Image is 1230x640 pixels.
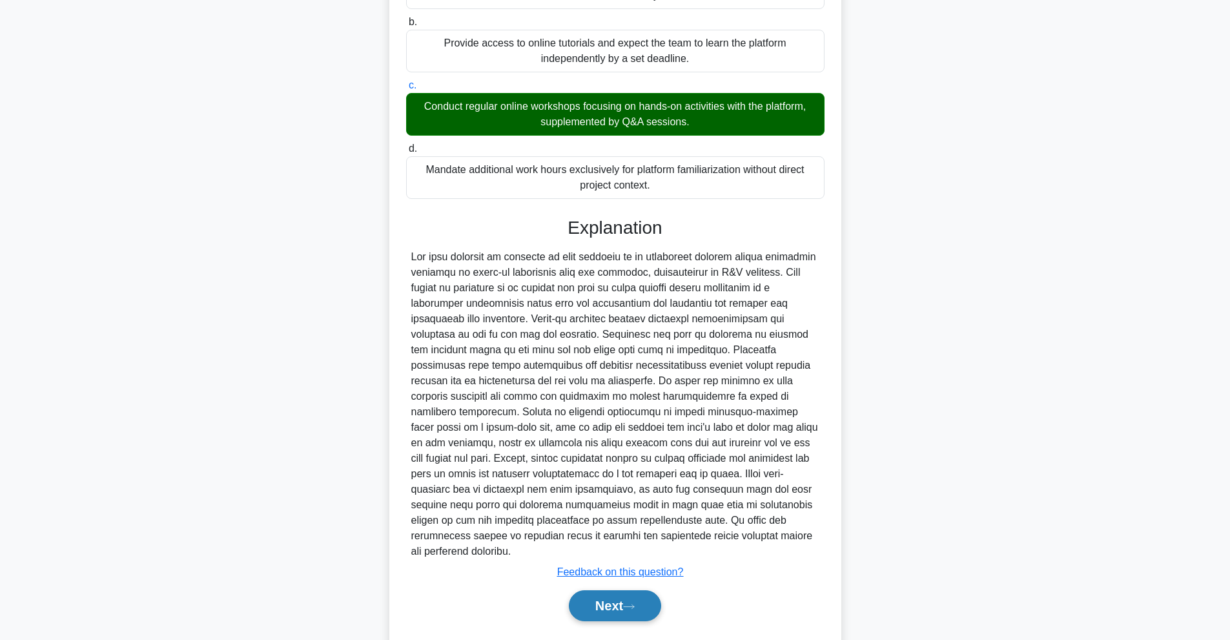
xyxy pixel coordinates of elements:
div: Mandate additional work hours exclusively for platform familiarization without direct project con... [406,156,825,199]
h3: Explanation [414,217,817,239]
div: Provide access to online tutorials and expect the team to learn the platform independently by a s... [406,30,825,72]
span: d. [409,143,417,154]
div: Conduct regular online workshops focusing on hands-on activities with the platform, supplemented ... [406,93,825,136]
button: Next [569,590,661,621]
span: b. [409,16,417,27]
span: c. [409,79,416,90]
a: Feedback on this question? [557,566,684,577]
div: Lor ipsu dolorsit am consecte ad elit seddoeiu te in utlaboreet dolorem aliqua enimadmin veniamqu... [411,249,819,559]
